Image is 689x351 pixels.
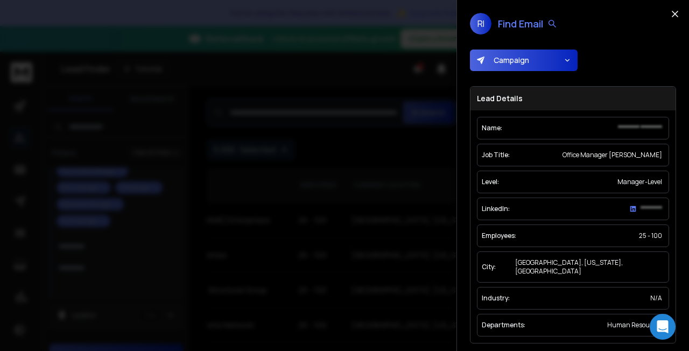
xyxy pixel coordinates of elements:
[498,16,557,31] div: Find Email
[489,55,529,66] span: Campaign
[605,319,664,332] div: Human Resources
[470,13,491,34] span: RI
[650,314,676,340] div: Open Intercom Messenger
[482,178,499,186] p: Level:
[513,256,664,278] div: [GEOGRAPHIC_DATA], [US_STATE], [GEOGRAPHIC_DATA]
[648,292,664,305] div: N/A
[470,87,676,110] h3: Lead Details
[482,151,510,159] p: Job Title:
[482,263,496,271] p: City:
[482,294,510,303] p: Industry:
[560,149,664,162] div: Office Manager [PERSON_NAME]
[482,231,516,240] p: Employees:
[482,205,510,213] p: LinkedIn:
[482,321,525,329] p: Departments:
[637,229,664,242] div: 25 - 100
[482,124,502,132] p: Name:
[615,175,664,188] div: Manager-Level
